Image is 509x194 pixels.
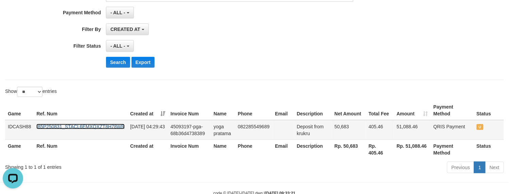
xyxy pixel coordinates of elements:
[17,87,42,97] select: Showentries
[168,120,211,140] td: 45093197-pga-68b36d4738389
[332,120,366,140] td: 50,683
[273,101,294,120] th: Email
[36,124,125,129] a: I85P250831_STACL6EMXQXZT8H78WR
[34,140,127,159] th: Ref. Num
[431,120,474,140] td: QRIS Payment
[477,124,484,130] span: UNPAID
[394,120,431,140] td: 51,088.46
[127,140,168,159] th: Created at
[394,140,431,159] th: Rp. 51,088.46
[394,101,431,120] th: Amount: activate to sort column ascending
[3,3,23,23] button: Open LiveChat chat widget
[127,120,168,140] td: [DATE] 04:29:43
[110,27,140,32] span: CREATED AT
[211,120,235,140] td: yoga pratama
[431,101,474,120] th: Payment Method
[474,162,486,173] a: 1
[366,120,394,140] td: 405.46
[131,57,155,68] button: Export
[110,43,125,49] span: - ALL -
[474,140,504,159] th: Status
[431,140,474,159] th: Payment Method
[366,101,394,120] th: Total Fee
[294,101,332,120] th: Description
[34,101,127,120] th: Ref. Num
[211,101,235,120] th: Name
[5,101,34,120] th: Game
[5,120,34,140] td: IDCASH88
[235,101,272,120] th: Phone
[235,140,272,159] th: Phone
[127,101,168,120] th: Created at: activate to sort column ascending
[168,140,211,159] th: Invoice Num
[474,101,504,120] th: Status
[447,162,474,173] a: Previous
[5,161,207,171] div: Showing 1 to 1 of 1 entries
[273,140,294,159] th: Email
[294,140,332,159] th: Description
[332,140,366,159] th: Rp. 50,683
[5,87,57,97] label: Show entries
[110,10,125,15] span: - ALL -
[106,7,134,18] button: - ALL -
[106,57,130,68] button: Search
[294,120,332,140] td: Deposit from krukru
[211,140,235,159] th: Name
[168,101,211,120] th: Invoice Num
[106,23,149,35] button: CREATED AT
[366,140,394,159] th: Rp. 405.46
[485,162,504,173] a: Next
[235,120,272,140] td: 082285549689
[106,40,134,52] button: - ALL -
[5,140,34,159] th: Game
[332,101,366,120] th: Net Amount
